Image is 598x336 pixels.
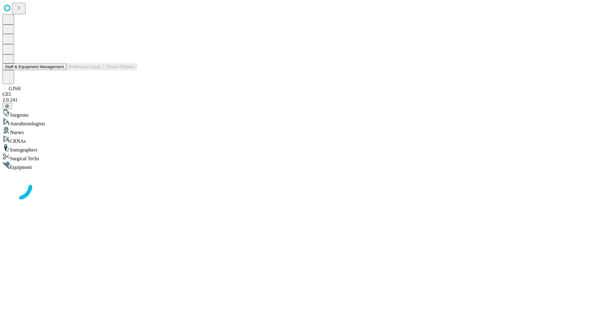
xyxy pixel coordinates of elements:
[2,135,596,144] div: CRNAs
[104,63,137,70] button: Tenant Params
[2,118,596,127] div: Anesthesiologists
[2,97,596,103] div: 2.0.241
[2,144,596,153] div: Sonographers
[2,91,596,97] div: GEI
[2,103,12,109] button: @
[2,161,596,170] div: Equipment
[2,109,596,118] div: Surgeons
[2,63,66,70] button: Staff & Equipment Management
[66,63,104,70] button: Preference Cards
[2,153,596,161] div: Surgical Techs
[9,86,21,91] span: GJSH
[2,127,596,135] div: Nurses
[5,104,9,108] span: @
